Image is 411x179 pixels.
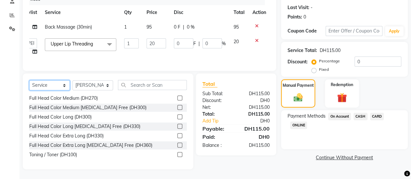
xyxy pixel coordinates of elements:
[334,92,350,104] img: _gift.svg
[236,125,275,133] div: DH115.00
[198,111,236,118] div: Total:
[29,95,98,102] div: Full Head Color Medium (DH270)
[236,104,275,111] div: DH115.00
[331,82,353,88] label: Redemption
[242,118,275,124] div: DH0
[120,5,143,20] th: Qty
[234,24,239,30] span: 95
[311,4,313,11] div: -
[236,97,275,104] div: DH0
[147,24,152,30] span: 95
[29,151,77,158] div: Toning / Toner (DH100)
[198,133,236,141] div: Paid:
[124,24,127,30] span: 1
[118,80,187,90] input: Search or Scan
[319,67,329,72] label: Fixed
[230,5,249,20] th: Total
[328,113,351,120] span: On Account
[198,125,236,133] div: Payable:
[198,97,236,104] div: Discount:
[41,5,120,20] th: Service
[198,104,236,111] div: Net:
[236,111,275,118] div: DH115.00
[143,5,170,20] th: Price
[290,121,307,129] span: ONLINE
[222,40,226,47] span: %
[187,24,195,31] span: 0 %
[198,90,236,97] div: Sub Total:
[193,40,196,47] span: F
[288,113,326,120] span: Payment Methods
[319,58,340,64] label: Percentage
[291,92,306,103] img: _cash.svg
[29,142,152,149] div: Full Head Color Extra Long [MEDICAL_DATA] Free (DH360)
[288,14,302,20] div: Points:
[234,39,239,45] span: 20
[174,24,180,31] span: 0 F
[326,26,382,36] input: Enter Offer / Coupon Code
[199,40,200,47] span: |
[29,104,147,111] div: Full Head Color Medium [MEDICAL_DATA] Free (DH300)
[198,118,242,124] a: Add Tip
[320,47,340,54] div: DH115.00
[236,142,275,149] div: DH115.00
[45,24,92,30] span: Back Massage (30min)
[249,5,270,20] th: Action
[288,47,317,54] div: Service Total:
[370,113,384,120] span: CARD
[236,90,275,97] div: DH115.00
[19,5,41,20] th: Stylist
[198,142,236,149] div: Balance :
[282,154,406,161] a: Continue Without Payment
[29,123,140,130] div: Full Head Color Long [MEDICAL_DATA] Free (DH330)
[29,114,92,121] div: Full Head Color Long (DH300)
[288,4,309,11] div: Last Visit:
[288,58,308,65] div: Discount:
[202,81,217,87] span: Total
[288,28,326,34] div: Coupon Code
[170,5,230,20] th: Disc
[183,24,184,31] span: |
[236,133,275,141] div: DH0
[303,14,306,20] div: 0
[353,113,367,120] span: CASH
[385,26,404,36] button: Apply
[51,41,93,47] span: Upper Lip Threading
[93,41,96,47] a: x
[283,83,314,88] label: Manual Payment
[29,133,104,139] div: Full Head Color Extra Long (DH330)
